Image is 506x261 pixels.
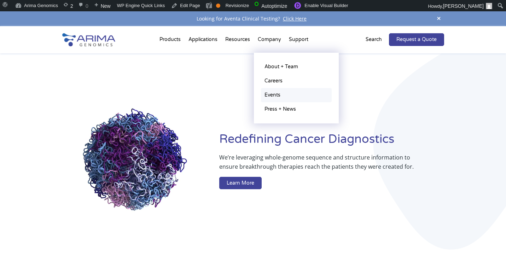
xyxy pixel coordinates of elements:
[62,33,115,46] img: Arima-Genomics-logo
[261,102,332,116] a: Press + News
[219,177,262,190] a: Learn More
[219,153,415,177] p: We’re leveraging whole-genome sequence and structure information to ensure breakthrough therapies...
[216,4,220,8] div: OK
[443,3,484,9] span: [PERSON_NAME]
[261,74,332,88] a: Careers
[62,14,444,23] div: Looking for Aventa Clinical Testing?
[261,88,332,102] a: Events
[366,35,382,44] p: Search
[389,33,444,46] a: Request a Quote
[261,60,332,74] a: About + Team
[219,131,444,153] h1: Redefining Cancer Diagnostics
[280,15,309,22] a: Click Here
